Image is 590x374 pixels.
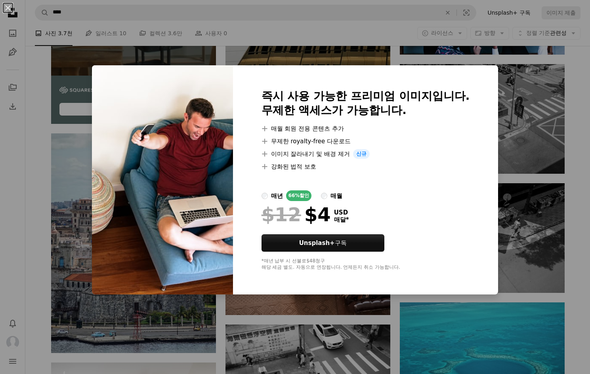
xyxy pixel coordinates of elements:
[262,89,470,118] h2: 즉시 사용 가능한 프리미엄 이미지입니다. 무제한 액세스가 가능합니다.
[262,162,470,171] li: 강화된 법적 보호
[262,149,470,159] li: 이미지 잘라내기 및 배경 제거
[334,209,349,216] span: USD
[92,65,233,294] img: premium_photo-1661431363429-42e8dec72332
[262,137,470,146] li: 무제한 royalty-free 다운로드
[299,239,335,247] strong: Unsplash+
[262,124,470,133] li: 매월 회원 전용 콘텐츠 추가
[262,234,384,252] a: Unsplash+구독
[286,190,312,201] div: 66% 할인
[262,258,470,271] div: *매년 납부 시 선불로 $48 청구 해당 세금 별도. 자동으로 연장됩니다. 언제든지 취소 가능합니다.
[271,191,283,201] div: 매년
[262,204,301,225] span: $12
[262,193,268,199] input: 매년66%할인
[262,204,331,225] div: $4
[353,149,370,159] span: 신규
[321,193,327,199] input: 매월
[330,191,342,201] div: 매월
